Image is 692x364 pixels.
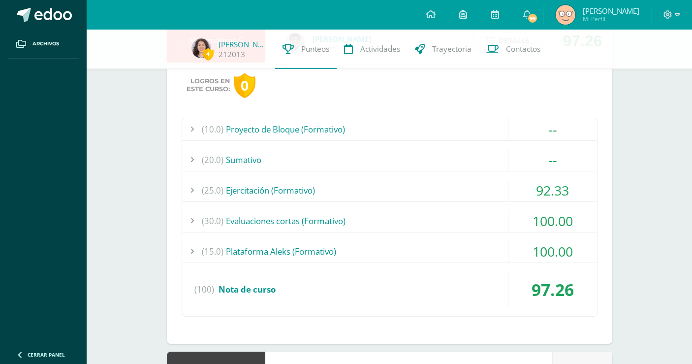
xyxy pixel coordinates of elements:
span: (20.0) [202,149,223,171]
div: Plataforma Aleks (Formativo) [182,240,597,263]
span: Cerrar panel [28,351,65,358]
a: Punteos [275,30,337,69]
div: 100.00 [508,210,597,232]
span: [PERSON_NAME] [583,6,639,16]
span: (30.0) [202,210,223,232]
img: cd821919ff7692dfa18a87eb32455e8d.png [191,38,211,58]
div: -- [508,149,597,171]
div: 0 [234,73,255,98]
div: 92.33 [508,179,597,201]
div: 100.00 [508,240,597,263]
span: Trayectoria [432,44,472,54]
a: Contactos [479,30,548,69]
a: 212013 [219,49,245,60]
a: Archivos [8,30,79,59]
div: -- [508,118,597,140]
div: 97.26 [508,271,597,308]
span: (100) [194,271,214,308]
span: Actividades [360,44,400,54]
span: (15.0) [202,240,223,263]
span: 99 [527,13,538,24]
div: Sumativo [182,149,597,171]
span: Nota de curso [219,284,276,295]
span: Mi Perfil [583,15,639,23]
span: (25.0) [202,179,223,201]
a: Actividades [337,30,408,69]
a: [PERSON_NAME] [219,39,268,49]
div: Proyecto de Bloque (Formativo) [182,118,597,140]
span: Punteos [301,44,329,54]
span: 4 [203,48,214,60]
a: Trayectoria [408,30,479,69]
div: Ejercitación (Formativo) [182,179,597,201]
span: Contactos [506,44,540,54]
span: (10.0) [202,118,223,140]
span: Logros en este curso: [187,77,230,93]
div: Evaluaciones cortas (Formativo) [182,210,597,232]
img: d16b1e7981894d42e67b8a02ca8f59c5.png [556,5,575,25]
span: Archivos [32,40,59,48]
